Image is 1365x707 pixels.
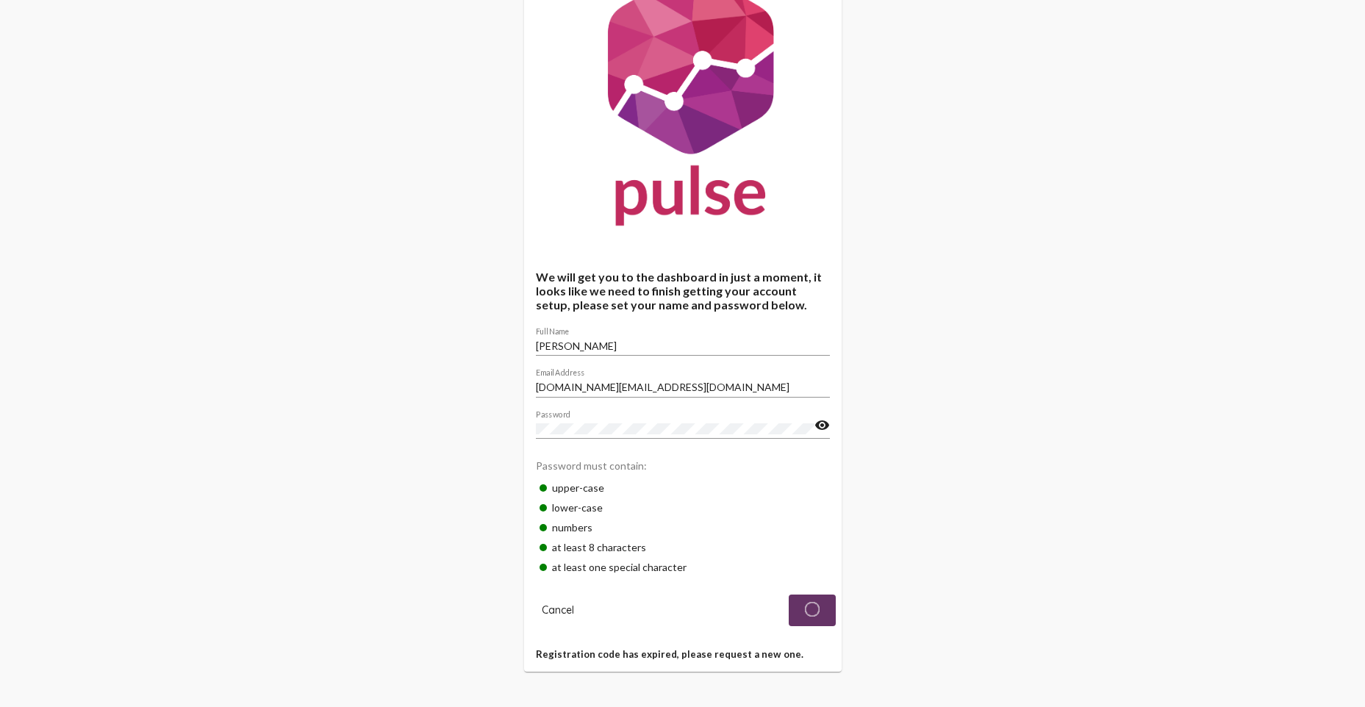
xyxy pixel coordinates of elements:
span: Cancel [542,603,574,617]
h4: We will get you to the dashboard in just a moment, it looks like we need to finish getting your a... [536,270,830,312]
div: lower-case [536,498,830,517]
mat-icon: visibility [814,417,830,434]
div: at least one special character [536,557,830,577]
div: Password must contain: [536,452,830,478]
button: Cancel [530,595,586,626]
h5: Registration code has expired, please request a new one. [536,648,830,660]
div: upper-case [536,478,830,498]
div: at least 8 characters [536,537,830,557]
div: numbers [536,517,830,537]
